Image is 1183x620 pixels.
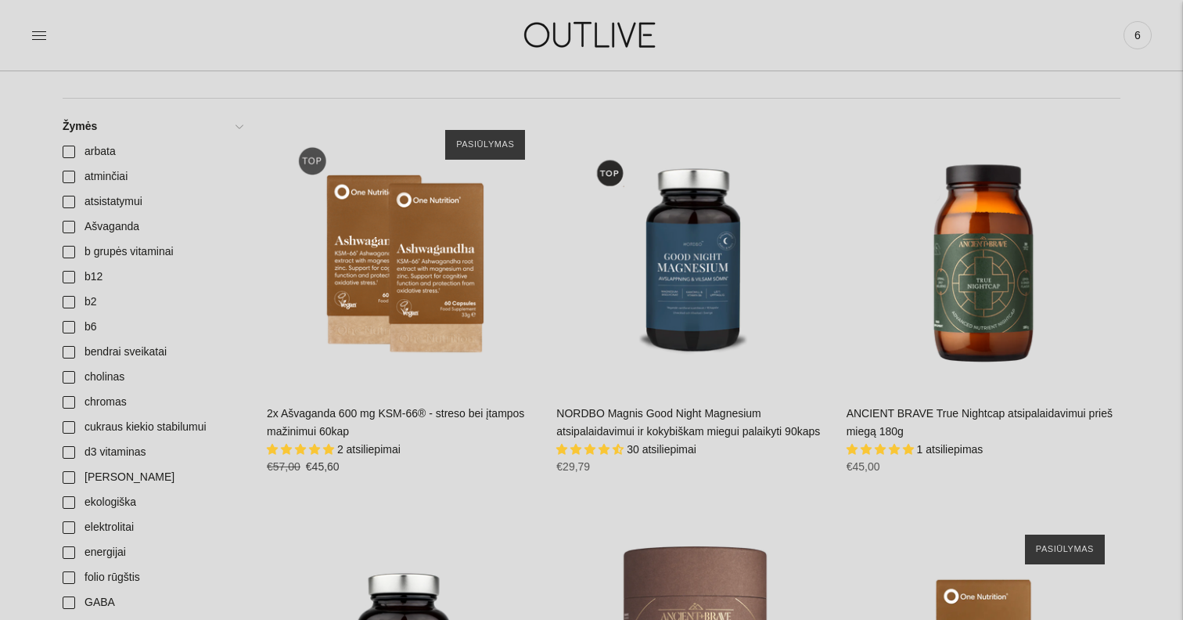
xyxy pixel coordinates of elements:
a: chromas [53,390,251,415]
a: bendrai sveikatai [53,340,251,365]
span: 6 [1127,24,1149,46]
a: cholinas [53,365,251,390]
a: energijai [53,540,251,565]
a: ANCIENT BRAVE True Nightcap atsipalaidavimui prieš miegą 180g [847,114,1120,388]
a: NORDBO Magnis Good Night Magnesium atsipalaidavimui ir kokybiškam miegui palaikyti 90kaps [556,114,830,388]
span: €29,79 [556,460,590,473]
a: d3 vitaminas [53,440,251,465]
span: 5.00 stars [847,443,917,456]
span: 2 atsiliepimai [337,443,401,456]
s: €57,00 [267,460,300,473]
a: b6 [53,315,251,340]
a: 6 [1124,18,1152,52]
a: folio rūgštis [53,565,251,590]
span: 5.00 stars [267,443,337,456]
a: Žymės [53,114,251,139]
a: b grupės vitaminai [53,240,251,265]
a: ekologiška [53,490,251,515]
span: 30 atsiliepimai [627,443,696,456]
a: ANCIENT BRAVE True Nightcap atsipalaidavimui prieš miegą 180g [847,407,1113,438]
a: [PERSON_NAME] [53,465,251,490]
img: OUTLIVE [494,8,689,62]
a: cukraus kiekio stabilumui [53,415,251,440]
span: €45,60 [306,460,340,473]
a: Ašvaganda [53,214,251,240]
a: atminčiai [53,164,251,189]
span: €45,00 [847,460,880,473]
a: GABA [53,590,251,615]
a: NORDBO Magnis Good Night Magnesium atsipalaidavimui ir kokybiškam miegui palaikyti 90kaps [556,407,820,438]
span: 4.70 stars [556,443,627,456]
a: arbata [53,139,251,164]
a: elektrolitai [53,515,251,540]
a: b2 [53,290,251,315]
a: atsistatymui [53,189,251,214]
span: 1 atsiliepimas [917,443,983,456]
a: 2x Ašvaganda 600 mg KSM-66® - streso bei įtampos mažinimui 60kap [267,114,541,388]
a: 2x Ašvaganda 600 mg KSM-66® - streso bei įtampos mažinimui 60kap [267,407,524,438]
a: b12 [53,265,251,290]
